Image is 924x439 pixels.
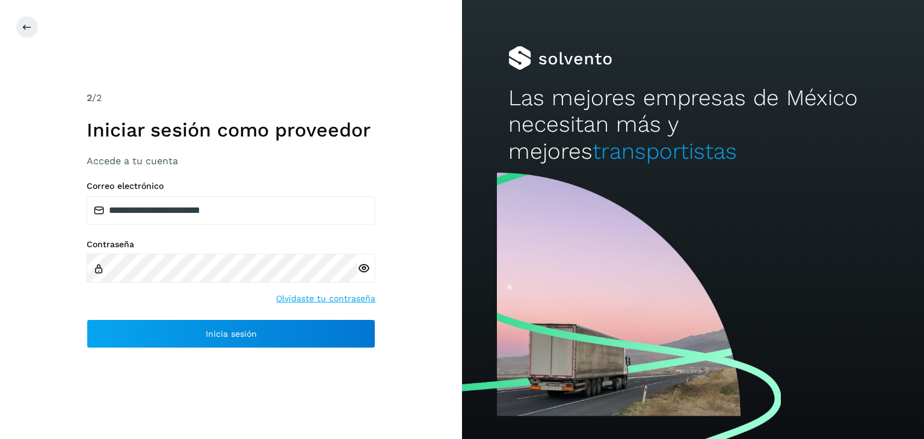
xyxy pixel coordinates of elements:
[87,91,375,105] div: /2
[206,330,257,338] span: Inicia sesión
[593,138,737,164] span: transportistas
[276,292,375,305] a: Olvidaste tu contraseña
[87,181,375,191] label: Correo electrónico
[87,92,92,103] span: 2
[87,118,375,141] h1: Iniciar sesión como proveedor
[87,155,375,167] h3: Accede a tu cuenta
[508,85,878,165] h2: Las mejores empresas de México necesitan más y mejores
[87,239,375,250] label: Contraseña
[87,319,375,348] button: Inicia sesión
